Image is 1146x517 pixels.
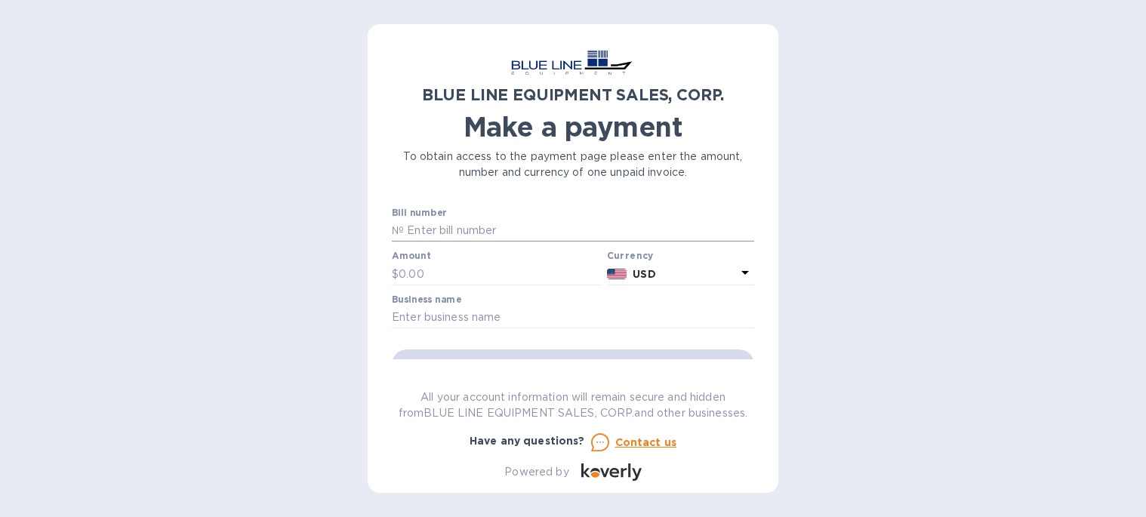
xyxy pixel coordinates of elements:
label: Business name [392,295,461,304]
b: BLUE LINE EQUIPMENT SALES, CORP. [422,85,724,104]
label: Bill number [392,208,446,217]
b: Have any questions? [470,435,585,447]
p: Powered by [504,464,568,480]
label: Amount [392,252,430,261]
input: Enter business name [392,306,754,329]
b: Currency [607,250,654,261]
u: Contact us [615,436,677,448]
p: To obtain access to the payment page please enter the amount, number and currency of one unpaid i... [392,149,754,180]
p: All your account information will remain secure and hidden from BLUE LINE EQUIPMENT SALES, CORP. ... [392,389,754,421]
b: USD [633,268,655,280]
p: № [392,223,404,238]
h1: Make a payment [392,111,754,143]
input: Enter bill number [404,220,754,242]
img: USD [607,269,627,279]
input: 0.00 [399,263,601,285]
p: $ [392,266,399,282]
